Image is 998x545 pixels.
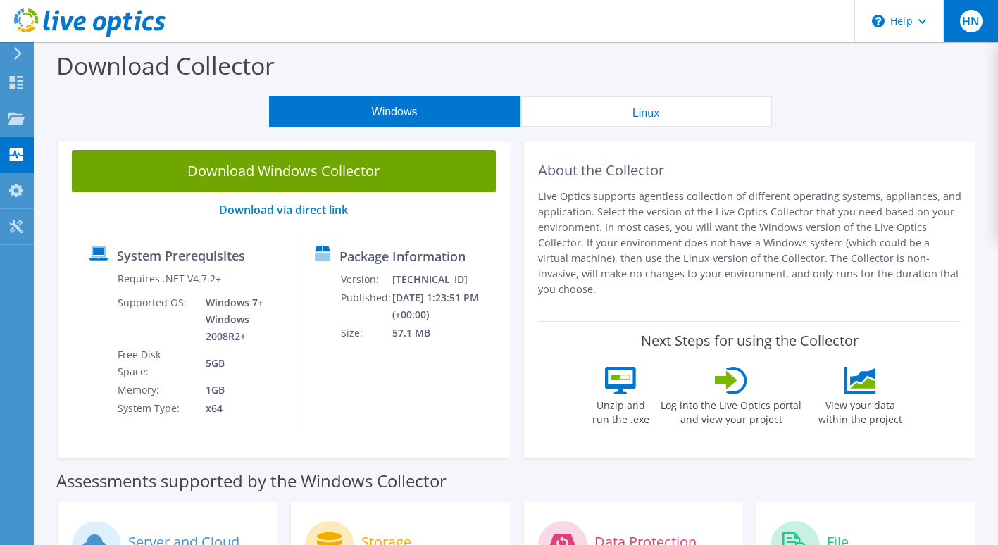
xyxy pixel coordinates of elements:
td: Free Disk Space: [117,346,195,381]
td: 1GB [195,381,293,399]
span: HN [960,10,983,32]
label: Assessments supported by the Windows Collector [56,474,447,488]
td: Published: [340,289,392,324]
h2: About the Collector [538,162,962,179]
label: Package Information [339,249,466,263]
label: Log into the Live Optics portal and view your project [660,394,802,427]
td: Supported OS: [117,294,195,346]
label: Requires .NET V4.7.2+ [118,272,221,286]
td: 57.1 MB [392,324,504,342]
button: Linux [520,96,772,127]
a: Download via direct link [219,202,348,218]
label: System Prerequisites [117,249,245,263]
label: Unzip and run the .exe [588,394,653,427]
td: System Type: [117,399,195,418]
label: Next Steps for using the Collector [641,332,859,349]
label: Download Collector [56,49,275,82]
td: [DATE] 1:23:51 PM (+00:00) [392,289,504,324]
button: Windows [269,96,520,127]
td: Size: [340,324,392,342]
label: View your data within the project [809,394,911,427]
svg: \n [872,15,885,27]
td: 5GB [195,346,293,381]
a: Download Windows Collector [72,150,496,192]
td: [TECHNICAL_ID] [392,270,504,289]
td: Memory: [117,381,195,399]
td: Version: [340,270,392,289]
p: Live Optics supports agentless collection of different operating systems, appliances, and applica... [538,189,962,297]
td: Windows 7+ Windows 2008R2+ [195,294,293,346]
td: x64 [195,399,293,418]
